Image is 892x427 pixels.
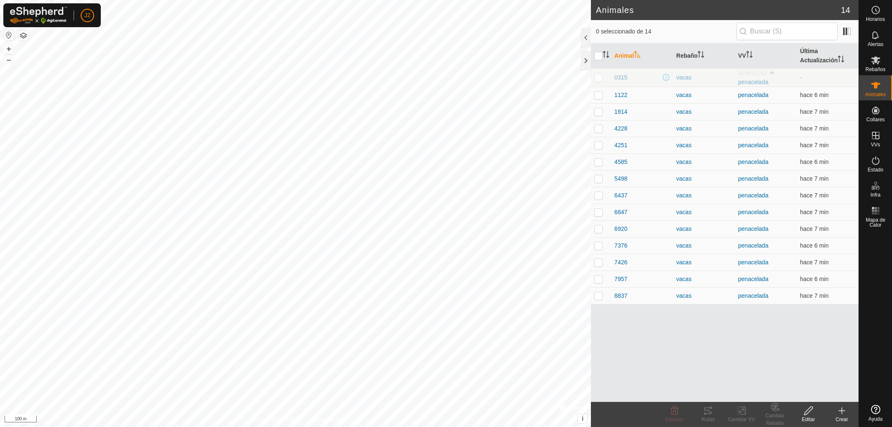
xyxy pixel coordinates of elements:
button: – [4,55,14,65]
span: 24 sept 2025, 15:32 [800,192,828,199]
span: 24 sept 2025, 15:33 [800,276,828,282]
div: vacas [676,241,731,250]
div: Rutas [691,416,725,423]
a: penacelada [738,79,768,85]
span: 24 sept 2025, 15:32 [800,259,828,266]
h2: Animales [596,5,841,15]
a: penacelada [738,125,768,132]
span: 5498 [614,174,627,183]
div: vacas [676,225,731,233]
a: penacelada [738,225,768,232]
span: VVs [871,142,880,147]
span: Ayuda [869,417,883,422]
span: 1914 [614,107,627,116]
span: 6437 [614,191,627,200]
button: Restablecer Mapa [4,30,14,40]
div: vacas [676,91,731,100]
a: penacelada [738,192,768,199]
span: 24 sept 2025, 15:32 [800,108,828,115]
button: + [4,44,14,54]
span: 24 sept 2025, 15:32 [800,175,828,182]
span: 1122 [614,91,627,100]
span: Eliminar [665,417,683,422]
span: i [582,415,583,422]
span: Horarios [866,17,885,22]
a: penacelada [738,292,768,299]
div: vacas [676,107,731,116]
th: Animal [611,43,673,69]
span: 24 sept 2025, 15:33 [800,242,828,249]
span: 24 sept 2025, 15:33 [800,92,828,98]
span: 7426 [614,258,627,267]
span: Estado [868,167,883,172]
p-sorticon: Activar para ordenar [603,52,609,59]
div: vacas [676,275,731,284]
span: 7376 [614,241,627,250]
div: Cambiar Rebaño [758,412,792,427]
span: 4228 [614,124,627,133]
a: Ayuda [859,401,892,425]
a: penacelada [738,259,768,266]
p-sorticon: Activar para ordenar [698,52,704,59]
span: - [800,74,802,81]
span: Mapa de Calor [861,217,890,228]
a: Contáctenos [311,416,339,424]
span: 0 seleccionado de 14 [596,27,736,36]
a: penacelada [738,175,768,182]
div: vacas [676,208,731,217]
input: Buscar (S) [736,23,838,40]
a: penacelada [738,276,768,282]
a: penacelada [738,108,768,115]
div: vacas [676,291,731,300]
div: vacas [676,258,731,267]
div: vacas [676,158,731,166]
button: i [578,414,587,423]
a: Política de Privacidad [252,416,300,424]
div: vacas [676,141,731,150]
span: 24 sept 2025, 15:32 [800,125,828,132]
a: penacelada [738,209,768,215]
span: 8837 [614,291,627,300]
span: 24 sept 2025, 15:32 [800,292,828,299]
span: Animales [865,92,886,97]
div: Editar [792,416,825,423]
span: Infra [870,192,880,197]
span: 4251 [614,141,627,150]
div: Crear [825,416,859,423]
span: Alertas [868,42,883,47]
span: 24 sept 2025, 15:32 [800,142,828,148]
span: 24 sept 2025, 15:32 [800,225,828,232]
th: Rebaño [673,43,735,69]
img: hasta [768,69,775,76]
p-sorticon: Activar para ordenar [634,52,641,59]
div: Cambiar VV [725,416,758,423]
div: vacas [676,174,731,183]
span: J2 [84,11,91,20]
button: Capas del Mapa [18,31,28,41]
span: 0315 [614,73,627,82]
th: VV [735,43,797,69]
span: 4585 [614,158,627,166]
span: Rebaños [865,67,885,72]
img: Logo Gallagher [10,7,67,24]
span: APAGADO [738,70,767,77]
span: 14 [841,4,850,16]
span: 24 sept 2025, 15:33 [800,159,828,165]
div: vacas [676,191,731,200]
p-sorticon: Activar para ordenar [746,52,753,59]
span: 24 sept 2025, 15:32 [800,209,828,215]
span: 6920 [614,225,627,233]
span: 6847 [614,208,627,217]
th: Última Actualización [797,43,859,69]
span: Collares [866,117,884,122]
a: penacelada [738,142,768,148]
div: vacas [676,73,731,82]
p-sorticon: Activar para ordenar [838,57,844,64]
a: penacelada [738,242,768,249]
a: penacelada [738,92,768,98]
div: vacas [676,124,731,133]
a: penacelada [738,159,768,165]
span: 7957 [614,275,627,284]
